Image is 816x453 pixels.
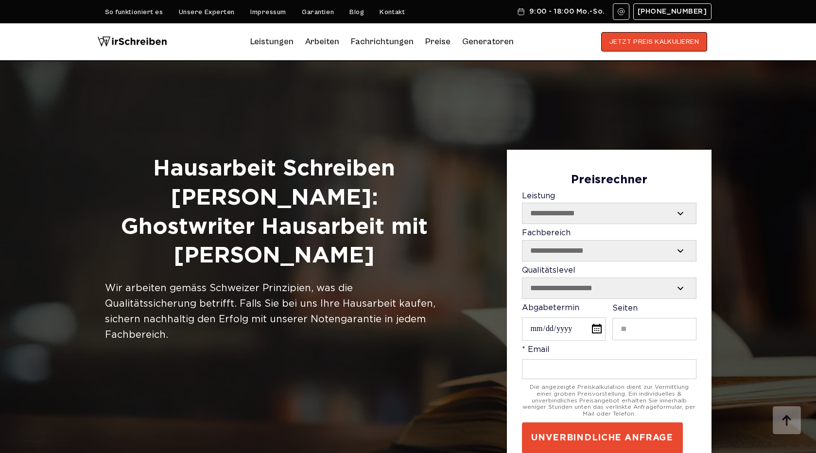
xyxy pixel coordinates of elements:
label: Abgabetermin [522,304,606,341]
a: Generatoren [462,34,514,50]
select: Qualitätslevel [522,278,696,298]
button: JETZT PREIS KALKULIEREN [601,32,708,52]
a: Blog [349,8,364,16]
a: Impressum [250,8,286,16]
img: Email [617,8,625,16]
input: * Email [522,359,696,379]
span: 9:00 - 18:00 Mo.-So. [529,8,605,16]
select: Fachbereich [522,241,696,261]
select: Leistung [522,203,696,224]
span: [PHONE_NUMBER] [638,8,707,16]
a: Leistungen [250,34,294,50]
a: Kontakt [380,8,405,16]
img: logo wirschreiben [97,32,167,52]
label: Fachbereich [522,229,696,261]
div: Wir arbeiten gemäss Schweizer Prinzipien, was die Qualitätssicherung betrifft. Falls Sie bei uns ... [105,280,444,343]
a: Fachrichtungen [351,34,414,50]
label: Qualitätslevel [522,266,696,299]
label: Leistung [522,192,696,225]
a: Preise [425,36,451,47]
input: Abgabetermin [522,317,606,340]
a: So funktioniert es [105,8,163,16]
img: Schedule [517,8,525,16]
h1: Hausarbeit Schreiben [PERSON_NAME]: Ghostwriter Hausarbeit mit [PERSON_NAME] [105,155,444,271]
span: Seiten [612,305,638,312]
label: * Email [522,346,696,379]
a: [PHONE_NUMBER] [633,3,712,20]
a: Arbeiten [305,34,339,50]
a: Unsere Experten [179,8,235,16]
div: Die angezeigte Preiskalkulation dient zur Vermittlung einer groben Preisvorstellung. Ein individu... [522,384,696,418]
span: UNVERBINDLICHE ANFRAGE [531,432,673,444]
a: Garantien [302,8,334,16]
img: button top [772,406,801,436]
div: Preisrechner [522,174,696,187]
